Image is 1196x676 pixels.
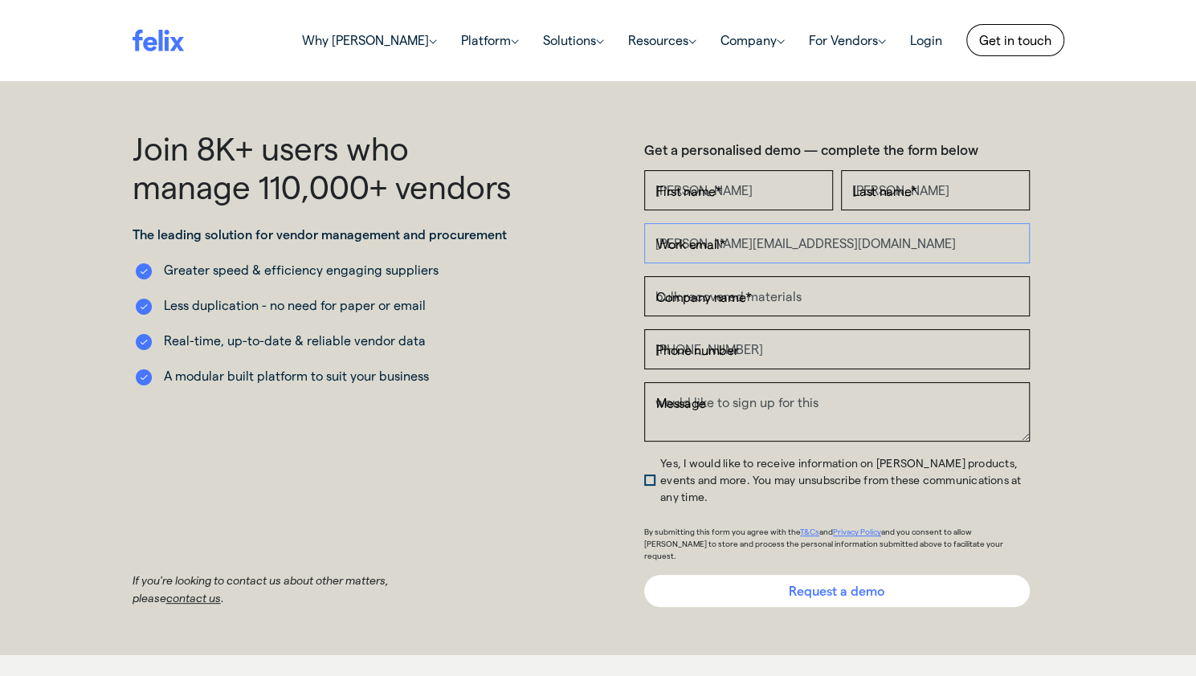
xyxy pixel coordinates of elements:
[644,527,800,536] span: By submitting this form you agree with the
[449,24,531,56] a: Platform
[644,527,1003,560] span: and you consent to allow [PERSON_NAME] to store and process the personal information submitted ab...
[644,141,978,157] strong: Get a personalised demo — complete the form below
[133,226,507,242] strong: The leading solution for vendor management and procurement
[133,572,454,608] p: If you're looking to contact us about other matters, please .
[133,128,518,206] h1: Join 8K+ users who manage 110,000+ vendors
[616,24,708,56] a: Resources
[133,295,518,315] li: Less duplication - no need for paper or email
[133,366,518,385] li: A modular built platform to suit your business
[819,527,833,536] span: and
[166,591,221,605] a: contact us
[966,24,1064,56] a: Get in touch
[133,331,518,350] li: Real-time, up-to-date & reliable vendor data
[644,382,1030,442] textarea: would like to sign up for this
[708,24,797,56] a: Company
[644,575,1030,607] input: Request a demo
[660,456,1021,503] span: Yes, I would like to receive information on [PERSON_NAME] products, events and more. You may unsu...
[133,260,518,279] li: Greater speed & efficiency engaging suppliers
[290,24,449,56] a: Why [PERSON_NAME]
[800,527,819,536] a: T&Cs
[833,527,881,536] a: Privacy Policy
[797,24,898,56] a: For Vendors
[531,24,616,56] a: Solutions
[898,24,954,56] a: Login
[133,29,184,51] img: felix logo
